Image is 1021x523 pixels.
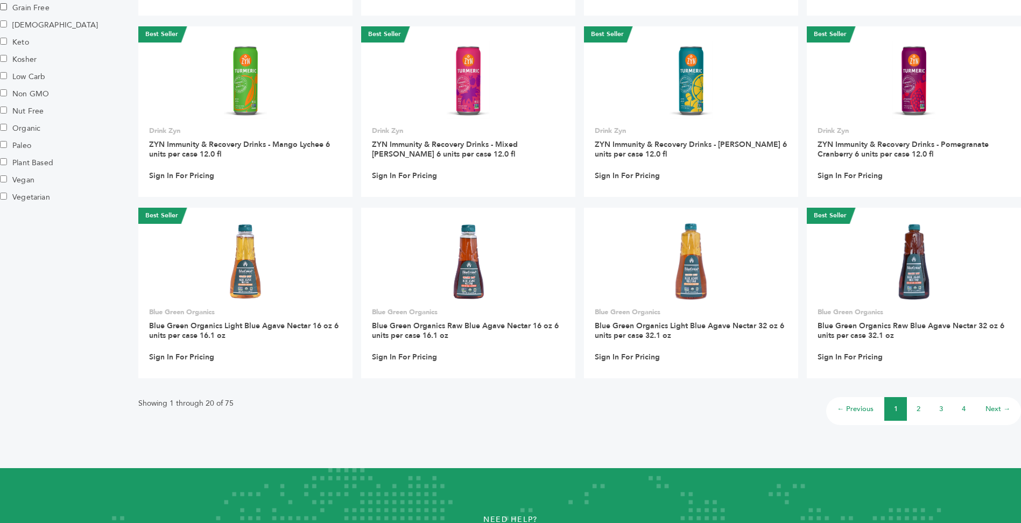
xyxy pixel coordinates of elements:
p: Blue Green Organics [149,307,342,317]
a: Blue Green Organics Light Blue Agave Nectar 32 oz 6 units per case 32.1 oz [595,321,784,341]
p: Drink Zyn [595,126,787,136]
a: Sign In For Pricing [818,171,883,181]
p: Showing 1 through 20 of 75 [138,397,234,410]
img: ZYN Immunity & Recovery Drinks - Mixed Berry 6 units per case 12.0 fl [447,41,490,119]
img: Blue Green Organics Raw Blue Agave Nectar 16 oz 6 units per case 16.1 oz [452,223,485,300]
a: ZYN Immunity & Recovery Drinks - Mango Lychee 6 units per case 12.0 fl [149,139,330,159]
a: Next → [985,404,1010,414]
img: ZYN Immunity & Recovery Drinks - Lemon Ginger 6 units per case 12.0 fl [670,41,713,119]
img: ZYN Immunity & Recovery Drinks - Mango Lychee 6 units per case 12.0 fl [224,41,267,119]
img: Blue Green Organics Light Blue Agave Nectar 32 oz 6 units per case 32.1 oz [674,223,708,300]
a: 2 [917,404,920,414]
a: Sign In For Pricing [372,352,437,362]
a: Blue Green Organics Raw Blue Agave Nectar 16 oz 6 units per case 16.1 oz [372,321,559,341]
a: ZYN Immunity & Recovery Drinks - [PERSON_NAME] 6 units per case 12.0 fl [595,139,787,159]
a: Sign In For Pricing [149,352,214,362]
p: Drink Zyn [149,126,342,136]
a: ← Previous [837,404,874,414]
p: Blue Green Organics [372,307,565,317]
p: Blue Green Organics [595,307,787,317]
a: ZYN Immunity & Recovery Drinks - Pomegranate Cranberry 6 units per case 12.0 fl [818,139,989,159]
p: Drink Zyn [818,126,1010,136]
a: Sign In For Pricing [595,171,660,181]
a: Sign In For Pricing [595,352,660,362]
p: Drink Zyn [372,126,565,136]
a: ZYN Immunity & Recovery Drinks - Mixed [PERSON_NAME] 6 units per case 12.0 fl [372,139,518,159]
img: Blue Green Organics Light Blue Agave Nectar 16 oz 6 units per case 16.1 oz [227,223,265,300]
a: 1 [894,404,898,414]
a: Blue Green Organics Light Blue Agave Nectar 16 oz 6 units per case 16.1 oz [149,321,339,341]
p: Blue Green Organics [818,307,1010,317]
a: 4 [962,404,966,414]
img: ZYN Immunity & Recovery Drinks - Pomegranate Cranberry 6 units per case 12.0 fl [892,41,936,119]
a: Sign In For Pricing [372,171,437,181]
a: 3 [939,404,943,414]
img: Blue Green Organics Raw Blue Agave Nectar 32 oz 6 units per case 32.1 oz [898,223,930,300]
a: Blue Green Organics Raw Blue Agave Nectar 32 oz 6 units per case 32.1 oz [818,321,1004,341]
a: Sign In For Pricing [149,171,214,181]
a: Sign In For Pricing [818,352,883,362]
